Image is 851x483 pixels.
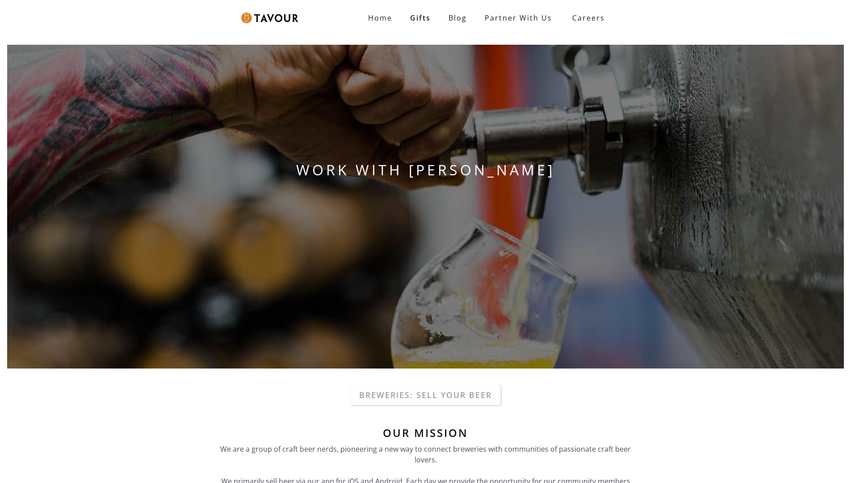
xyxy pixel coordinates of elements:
a: Home [359,9,401,27]
strong: Home [368,13,392,23]
strong: Careers [572,9,605,27]
a: Gifts [401,9,440,27]
a: Breweries: Sell your beer [350,385,501,405]
a: Blog [440,9,476,27]
a: Careers [561,5,612,30]
h6: Our Mission [216,428,636,438]
a: Partner With Us [476,9,561,27]
h1: WORK WITH [PERSON_NAME] [7,159,844,181]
